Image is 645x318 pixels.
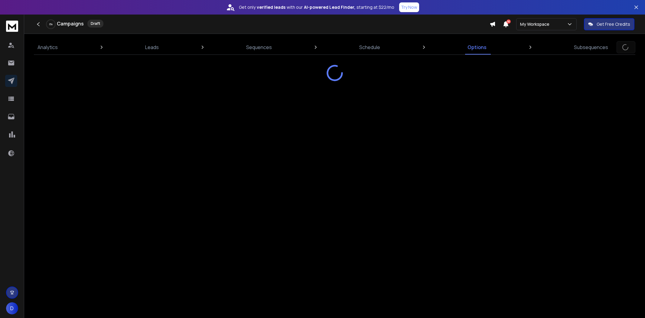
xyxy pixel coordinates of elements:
button: Try Now [399,2,419,12]
div: Draft [87,20,103,28]
p: Schedule [359,44,380,51]
button: Get Free Credits [584,18,634,30]
p: Try Now [401,4,417,10]
p: Get only with our starting at $22/mo [239,4,394,10]
p: Leads [145,44,159,51]
p: 0 % [49,22,53,26]
a: Options [464,40,490,55]
p: Subsequences [574,44,608,51]
h1: Campaigns [57,20,84,27]
img: logo [6,21,18,32]
p: Get Free Credits [597,21,630,27]
a: Analytics [34,40,61,55]
a: Subsequences [570,40,612,55]
a: Sequences [243,40,275,55]
strong: AI-powered Lead Finder, [304,4,355,10]
p: Options [467,44,487,51]
a: Leads [142,40,162,55]
p: My Workspace [520,21,552,27]
strong: verified leads [257,4,285,10]
a: Schedule [356,40,384,55]
button: D [6,302,18,314]
p: Sequences [246,44,272,51]
span: 50 [507,19,511,24]
p: Analytics [37,44,58,51]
